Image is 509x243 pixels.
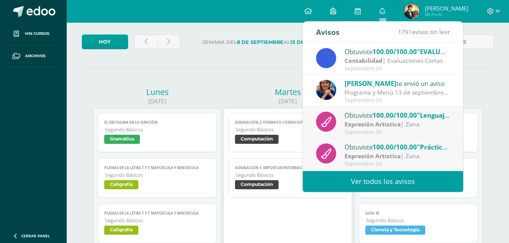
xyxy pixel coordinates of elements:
[373,47,417,56] span: 100.00/100.00
[98,204,217,243] a: PLANAS DE LA LETRA T y t mayúscula y minúsculaSegundo BásicosCaligrafía
[345,161,450,167] div: Septiembre 09
[316,80,336,100] img: 5d6f35d558c486632aab3bda9a330e6b.png
[105,172,210,178] span: Segundo Básicos
[104,180,138,189] span: Caligrafía
[235,135,279,144] span: Computación
[398,28,450,36] span: avisos sin leer
[104,165,210,170] span: PLANAS DE LA LETRA T y t mayúscula y minúscula
[82,34,128,49] a: Hoy
[98,113,217,152] a: El sintagma en la oraciónSegundo BásicosGramática
[93,97,221,105] div: [DATE]
[104,211,210,216] span: PLANAS DE LA LETRA T y t mayúscula y minúscula
[345,56,382,65] strong: Contabilidad
[303,171,463,192] a: Ver todos los avisos
[345,152,401,160] strong: Expresión Artistica
[224,97,352,105] div: [DATE]
[359,204,478,243] a: Guía 10Segundo BásicosCiencia y Tecnología
[93,87,221,97] div: Lunes
[235,180,279,189] span: Computación
[104,120,210,125] span: El sintagma en la oración
[365,226,425,235] span: Ciencia y Tecnología
[373,111,417,120] span: 100.00/100.00
[237,39,283,45] strong: 8 de Septiembre
[345,152,450,160] div: | Zona
[345,65,450,72] div: Septiembre 09
[366,217,471,224] span: Segundo Básicos
[345,142,450,152] div: Obtuviste en
[105,217,210,224] span: Segundo Básicos
[417,111,477,120] span: "Lenguaje musical"
[229,113,348,152] a: Asignación 2: Formato condicionalSegundo BásicosComputación
[365,211,471,216] span: Guía 10
[345,120,401,128] strong: Expresión Artistica
[25,53,45,59] span: Archivos
[316,22,340,42] div: Avisos
[425,5,468,12] span: [PERSON_NAME]
[404,4,419,19] img: 1a576c4b5cbd41fc70383f3f77ce78f7.png
[345,47,450,56] div: Obtuviste en
[25,31,49,37] span: Mis cursos
[105,126,210,133] span: Segundo Básicos
[345,78,450,88] div: te envió un aviso
[235,165,341,170] span: Asignación 1: Importar información
[6,45,61,67] a: Archivos
[373,143,417,151] span: 100.00/100.00
[425,11,468,18] span: Mi Perfil
[224,87,352,97] div: Martes
[345,129,450,136] div: Septiembre 09
[345,120,450,129] div: | Zona
[236,126,341,133] span: Segundo Básicos
[345,88,450,97] div: Programa y Menú 13 de septiembre: Estimados Padres de Familia: enviamos adjunto el programa de la...
[235,120,341,125] span: Asignación 2: Formato condicional
[98,158,217,198] a: PLANAS DE LA LETRA T y t mayúscula y minúsculaSegundo BásicosCaligrafía
[345,56,450,65] div: | Evaluaciones Cortas
[398,28,412,36] span: 1791
[21,233,50,238] span: Cerrar panel
[345,110,450,120] div: Obtuviste en
[290,39,339,45] strong: 13 de Septiembre
[229,158,348,198] a: Asignación 1: Importar informaciónSegundo BásicosComputación
[417,47,506,56] span: "EVALUACIÓN CORTA No. 1"
[417,143,449,151] span: "Práctica"
[6,23,61,45] a: Mis cursos
[104,226,138,235] span: Caligrafía
[236,172,341,178] span: Segundo Básicos
[186,34,355,50] label: Semana del al
[345,97,450,104] div: Septiembre 09
[104,135,140,144] span: Gramática
[345,79,396,88] span: [PERSON_NAME]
